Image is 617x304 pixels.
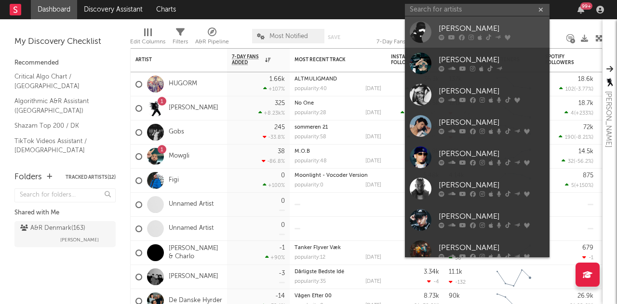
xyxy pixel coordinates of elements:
[60,234,99,246] span: [PERSON_NAME]
[14,120,106,131] a: Shazam Top 200 / DK
[424,293,439,299] div: 8.73k
[295,77,337,82] a: ALTMULIGMAND
[262,158,285,164] div: -86.8 %
[405,4,550,16] input: Search for artists
[295,245,381,251] div: Tanker Flyver Væk
[568,159,574,164] span: 32
[583,124,593,131] div: 72k
[295,149,381,154] div: M.O.B
[295,57,367,63] div: Most Recent Track
[571,111,574,116] span: 4
[169,245,222,261] a: [PERSON_NAME] & Charlo
[439,54,545,66] div: [PERSON_NAME]
[576,87,592,92] span: -3.77 %
[295,110,326,116] div: popularity: 28
[169,80,197,88] a: HUGORM
[328,35,340,40] button: Save
[195,36,229,48] div: A&R Pipeline
[263,134,285,140] div: -33.8 %
[564,110,593,116] div: ( )
[365,110,381,116] div: [DATE]
[582,245,593,251] div: 679
[583,172,593,179] div: 875
[439,117,545,129] div: [PERSON_NAME]
[565,182,593,188] div: ( )
[577,6,584,13] button: 99+
[576,111,592,116] span: +233 %
[281,198,285,204] div: 0
[576,183,592,188] span: +150 %
[14,57,116,69] div: Recommended
[559,134,593,140] div: ( )
[295,183,323,188] div: popularity: 0
[281,222,285,228] div: 0
[449,293,460,299] div: 90k
[376,24,449,52] div: 7-Day Fans Added (7-Day Fans Added)
[269,33,308,40] span: Most Notified
[295,134,326,140] div: popularity: 58
[295,279,326,284] div: popularity: 35
[439,211,545,223] div: [PERSON_NAME]
[295,269,344,275] a: Dårligste Bedste Idé
[449,269,462,275] div: 11.1k
[576,135,592,140] span: -8.21 %
[578,148,593,155] div: 14.5k
[14,136,106,156] a: TikTok Videos Assistant / [DEMOGRAPHIC_DATA]
[14,221,116,247] a: A&R Denmark(163)[PERSON_NAME]
[295,245,341,251] a: Tanker Flyver Væk
[571,183,574,188] span: 5
[295,173,381,178] div: Moonlight - Vocoder Version
[295,149,310,154] a: M.O.B
[14,96,106,116] a: Algorithmic A&R Assistant ([GEOGRAPHIC_DATA])
[405,204,550,236] a: [PERSON_NAME]
[295,293,332,299] a: Vågen Efter 00
[405,142,550,173] a: [PERSON_NAME]
[295,86,327,92] div: popularity: 40
[365,159,381,164] div: [DATE]
[365,183,381,188] div: [DATE]
[365,279,381,284] div: [DATE]
[295,173,368,178] a: Moonlight - Vocoder Version
[275,293,285,299] div: -14
[405,236,550,267] a: [PERSON_NAME]
[14,71,106,91] a: Critical Algo Chart / [GEOGRAPHIC_DATA]
[258,110,285,116] div: +8.23k %
[405,79,550,110] a: [PERSON_NAME]
[401,110,439,116] div: ( )
[14,36,116,48] div: My Discovery Checklist
[295,125,381,130] div: sommeren 21
[169,152,189,160] a: Mowgli
[173,24,188,52] div: Filters
[577,293,593,299] div: 26.9k
[365,134,381,140] div: [DATE]
[391,54,425,66] div: Instagram Followers
[169,200,214,209] a: Unnamed Artist
[295,101,314,106] a: No One
[449,255,461,261] div: 56
[439,23,545,35] div: [PERSON_NAME]
[439,242,545,254] div: [PERSON_NAME]
[376,36,449,48] div: 7-Day Fans Added (7-Day Fans Added)
[275,100,285,106] div: 325
[578,76,593,82] div: 18.6k
[295,293,381,299] div: Vågen Efter 00
[433,279,439,285] span: -4
[424,269,439,275] div: 3.34k
[545,54,579,66] div: Spotify Followers
[295,255,325,260] div: popularity: 12
[492,265,536,289] svg: Chart title
[169,225,214,233] a: Unnamed Artist
[66,175,116,180] button: Tracked Artists(12)
[195,24,229,52] div: A&R Pipeline
[439,148,545,160] div: [PERSON_NAME]
[135,57,208,63] div: Artist
[278,148,285,155] div: 38
[265,254,285,261] div: +90 %
[559,86,593,92] div: ( )
[405,16,550,48] a: [PERSON_NAME]
[14,172,42,183] div: Folders
[232,54,263,66] span: 7-Day Fans Added
[565,87,574,92] span: 102
[405,48,550,79] a: [PERSON_NAME]
[269,76,285,82] div: 1.66k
